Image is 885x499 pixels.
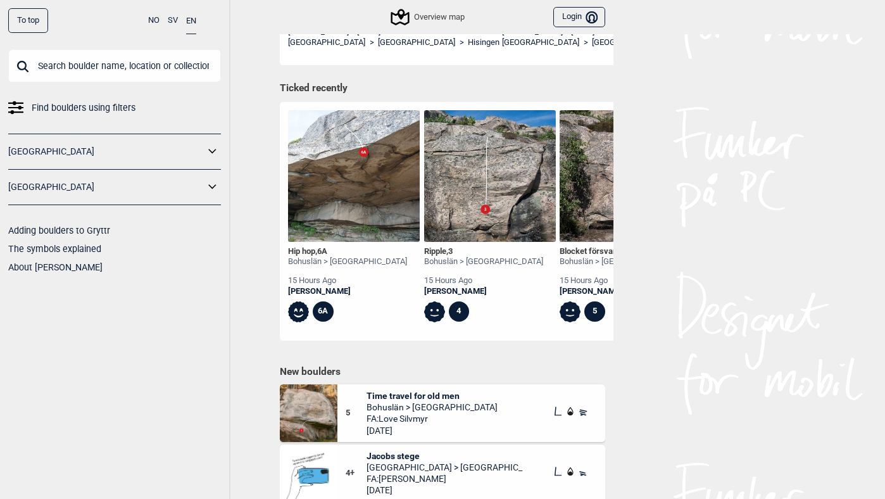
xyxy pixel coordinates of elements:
[424,275,543,286] div: 15 hours ago
[392,9,465,25] div: Overview map
[346,468,367,479] span: 4+
[148,8,160,33] button: NO
[8,244,101,254] a: The symbols explained
[424,110,556,242] img: Ripple 191002
[367,425,498,436] span: [DATE]
[584,301,605,322] div: 5
[560,256,679,267] div: Bohuslän > [GEOGRAPHIC_DATA]
[32,99,135,117] span: Find boulders using filters
[367,484,524,496] span: [DATE]
[584,37,588,48] span: >
[8,178,204,196] a: [GEOGRAPHIC_DATA]
[288,37,365,48] a: [GEOGRAPHIC_DATA]
[8,99,221,117] a: Find boulders using filters
[168,8,178,33] button: SV
[288,110,420,242] img: Hip hop
[186,8,196,34] button: EN
[560,275,679,286] div: 15 hours ago
[280,384,337,442] img: Time travel for old men
[448,246,453,256] span: 3
[424,256,543,267] div: Bohuslän > [GEOGRAPHIC_DATA]
[560,110,691,242] img: Blocket forsvann 200910
[280,82,605,96] h1: Ticked recently
[560,246,679,257] div: Blocket försvann ,
[367,473,524,484] span: FA: [PERSON_NAME]
[468,37,499,48] a: Hisingen
[592,37,669,48] a: [GEOGRAPHIC_DATA]
[367,462,524,473] span: [GEOGRAPHIC_DATA] > [GEOGRAPHIC_DATA]
[280,365,605,378] h1: New boulders
[280,384,605,442] div: Time travel for old men5Time travel for old menBohuslän > [GEOGRAPHIC_DATA]FA:Love Silvmyr[DATE]
[424,246,543,257] div: Ripple ,
[288,286,407,297] a: [PERSON_NAME]
[553,7,605,28] button: Login
[560,286,679,297] a: [PERSON_NAME]
[378,37,455,48] a: [GEOGRAPHIC_DATA]
[8,8,48,33] div: To top
[317,246,327,256] span: 6A
[8,225,110,236] a: Adding boulders to Gryttr
[367,390,498,401] span: Time travel for old men
[460,37,464,48] span: >
[288,246,407,257] div: Hip hop ,
[424,286,543,297] a: [PERSON_NAME]
[8,142,204,161] a: [GEOGRAPHIC_DATA]
[313,301,334,322] div: 6A
[367,401,498,413] span: Bohuslän > [GEOGRAPHIC_DATA]
[288,275,407,286] div: 15 hours ago
[346,408,367,419] span: 5
[502,37,579,48] a: [GEOGRAPHIC_DATA]
[367,413,498,424] span: FA: Love Silvmyr
[449,301,470,322] div: 4
[370,37,374,48] span: >
[8,49,221,82] input: Search boulder name, location or collection
[288,256,407,267] div: Bohuslän > [GEOGRAPHIC_DATA]
[8,262,103,272] a: About [PERSON_NAME]
[367,450,524,462] span: Jacobs stege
